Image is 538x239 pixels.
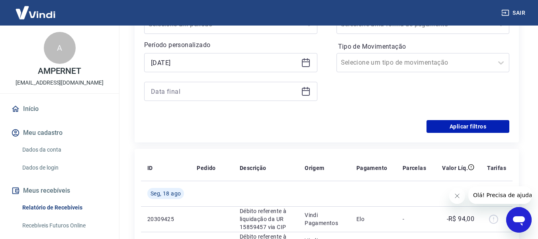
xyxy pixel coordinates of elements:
[487,164,506,172] p: Tarifas
[468,186,532,204] iframe: Mensagem da empresa
[356,215,390,223] p: Elo
[240,164,266,172] p: Descrição
[447,214,475,224] p: -R$ 94,00
[19,160,110,176] a: Dados de login
[5,6,67,12] span: Olá! Precisa de ajuda?
[403,215,426,223] p: -
[16,79,104,87] p: [EMAIL_ADDRESS][DOMAIN_NAME]
[403,164,426,172] p: Parcelas
[305,211,344,227] p: Vindi Pagamentos
[10,100,110,118] a: Início
[19,142,110,158] a: Dados da conta
[151,85,298,97] input: Data final
[449,188,465,204] iframe: Fechar mensagem
[151,57,298,69] input: Data inicial
[197,164,215,172] p: Pedido
[426,120,509,133] button: Aplicar filtros
[147,164,153,172] p: ID
[10,182,110,199] button: Meus recebíveis
[147,215,184,223] p: 20309425
[338,42,508,51] label: Tipo de Movimentação
[151,190,181,198] span: Seg, 18 ago
[240,207,292,231] p: Débito referente à liquidação da UR 15859457 via CIP
[356,164,387,172] p: Pagamento
[500,6,528,20] button: Sair
[305,164,324,172] p: Origem
[10,0,61,25] img: Vindi
[19,217,110,234] a: Recebíveis Futuros Online
[144,40,317,50] p: Período personalizado
[44,32,76,64] div: A
[506,207,532,233] iframe: Botão para abrir a janela de mensagens
[38,67,82,75] p: AMPERNET
[442,164,468,172] p: Valor Líq.
[19,199,110,216] a: Relatório de Recebíveis
[10,124,110,142] button: Meu cadastro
